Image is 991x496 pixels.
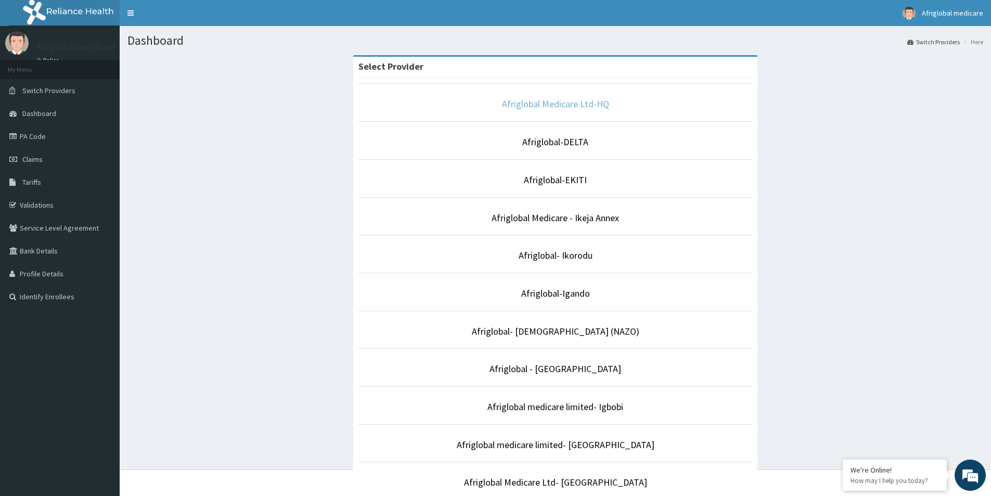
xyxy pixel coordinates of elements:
a: Afriglobal- [DEMOGRAPHIC_DATA] (NAZO) [472,325,639,337]
span: Claims [22,155,43,164]
a: Afriglobal-DELTA [522,136,588,148]
div: We're Online! [851,465,939,475]
a: Online [36,57,61,64]
a: Afriglobal Medicare Ltd- [GEOGRAPHIC_DATA] [464,476,647,488]
a: Afriglobal medicare limited- Igbobi [487,401,623,413]
span: Switch Providers [22,86,75,95]
p: Afriglobal medicare [36,42,115,52]
img: User Image [5,31,29,55]
span: Dashboard [22,109,56,118]
a: Afriglobal- Ikorodu [519,249,593,261]
strong: Select Provider [358,60,423,72]
a: Afriglobal-EKITI [524,174,587,186]
li: Here [961,37,983,46]
a: Afriglobal-Igando [521,287,590,299]
a: Afriglobal - [GEOGRAPHIC_DATA] [490,363,621,375]
a: Afriglobal Medicare Ltd-HQ [502,98,609,110]
a: Afriglobal medicare limited- [GEOGRAPHIC_DATA] [457,439,654,451]
img: User Image [903,7,916,20]
span: Tariffs [22,177,41,187]
span: Afriglobal medicare [922,8,983,18]
a: Afriglobal Medicare - Ikeja Annex [492,212,619,224]
a: Switch Providers [907,37,960,46]
h1: Dashboard [127,34,983,47]
p: How may I help you today? [851,476,939,485]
